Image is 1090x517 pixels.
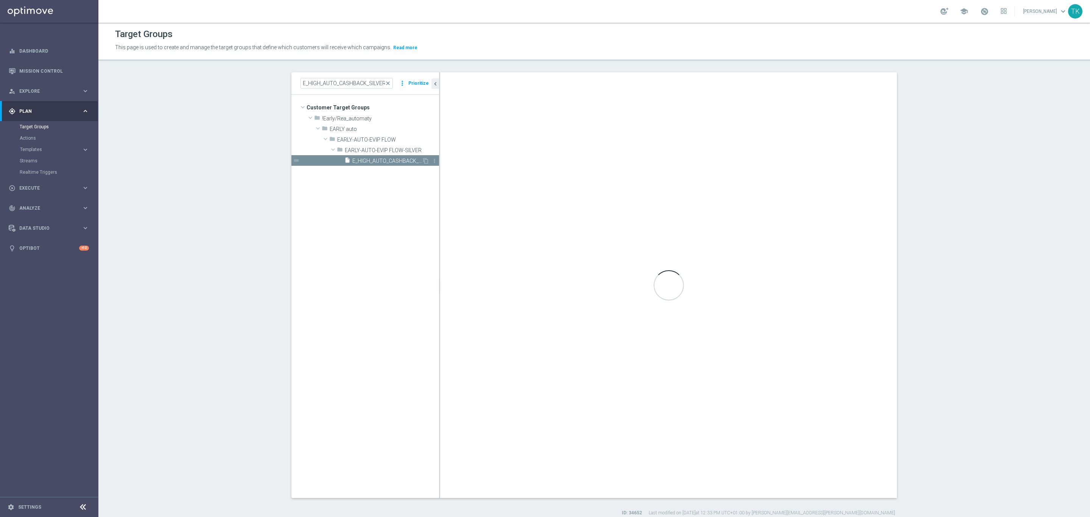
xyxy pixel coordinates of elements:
[407,78,430,89] button: Prioritize
[622,510,642,516] label: ID: 34652
[20,121,98,132] div: Target Groups
[20,124,79,130] a: Target Groups
[20,155,98,167] div: Streams
[9,88,82,95] div: Explore
[385,80,391,86] span: close
[82,184,89,192] i: keyboard_arrow_right
[8,48,89,54] button: equalizer Dashboard
[20,167,98,178] div: Realtime Triggers
[19,226,82,230] span: Data Studio
[345,147,439,154] span: EARLY-AUTO-EVIP FLOW-SILVER
[322,125,328,134] i: folder
[20,146,89,153] button: Templates keyboard_arrow_right
[9,108,16,115] i: gps_fixed
[9,61,89,81] div: Mission Control
[115,29,173,40] h1: Target Groups
[352,158,422,164] span: E_HIGH_AUTO_CASHBACK_SILVER_EVIP_25 do 250 PLN_WEEKLY
[337,146,343,155] i: folder
[20,135,79,141] a: Actions
[337,137,439,143] span: EARLY-AUTO-EVIP FLOW
[301,78,393,89] input: Quick find group or folder
[79,246,89,251] div: +10
[82,107,89,115] i: keyboard_arrow_right
[20,158,79,164] a: Streams
[1022,6,1068,17] a: [PERSON_NAME]keyboard_arrow_down
[82,87,89,95] i: keyboard_arrow_right
[20,147,74,152] span: Templates
[314,115,320,123] i: folder
[307,102,439,113] span: Customer Target Groups
[18,505,41,509] a: Settings
[9,108,82,115] div: Plan
[20,144,98,155] div: Templates
[9,245,16,252] i: lightbulb
[19,186,82,190] span: Execute
[9,238,89,258] div: Optibot
[330,126,439,132] span: EARLY auto
[9,41,89,61] div: Dashboard
[649,510,895,516] label: Last modified on [DATE] at 12:33 PM UTC+01:00 by [PERSON_NAME][EMAIL_ADDRESS][PERSON_NAME][DOMAIN...
[19,238,79,258] a: Optibot
[8,245,89,251] button: lightbulb Optibot +10
[1059,7,1067,16] span: keyboard_arrow_down
[399,78,406,89] i: more_vert
[82,224,89,232] i: keyboard_arrow_right
[8,504,14,511] i: settings
[329,136,335,145] i: folder
[19,41,89,61] a: Dashboard
[423,158,429,164] i: Duplicate Target group
[82,146,89,153] i: keyboard_arrow_right
[20,169,79,175] a: Realtime Triggers
[19,89,82,93] span: Explore
[431,78,439,89] button: chevron_left
[9,185,16,192] i: play_circle_outline
[432,80,439,87] i: chevron_left
[1068,4,1082,19] div: TK
[19,61,89,81] a: Mission Control
[8,205,89,211] button: track_changes Analyze keyboard_arrow_right
[8,68,89,74] button: Mission Control
[9,205,82,212] div: Analyze
[344,157,350,166] i: insert_drive_file
[960,7,968,16] span: school
[8,225,89,231] button: Data Studio keyboard_arrow_right
[82,204,89,212] i: keyboard_arrow_right
[20,132,98,144] div: Actions
[392,44,418,52] button: Read more
[8,185,89,191] button: play_circle_outline Execute keyboard_arrow_right
[8,88,89,94] button: person_search Explore keyboard_arrow_right
[9,88,16,95] i: person_search
[20,147,82,152] div: Templates
[115,44,391,50] span: This page is used to create and manage the target groups that define which customers will receive...
[431,158,438,164] i: more_vert
[9,48,16,55] i: equalizer
[19,109,82,114] span: Plan
[19,206,82,210] span: Analyze
[9,205,16,212] i: track_changes
[9,185,82,192] div: Execute
[8,108,89,114] button: gps_fixed Plan keyboard_arrow_right
[9,225,82,232] div: Data Studio
[322,115,439,122] span: !Early/Rea_automaty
